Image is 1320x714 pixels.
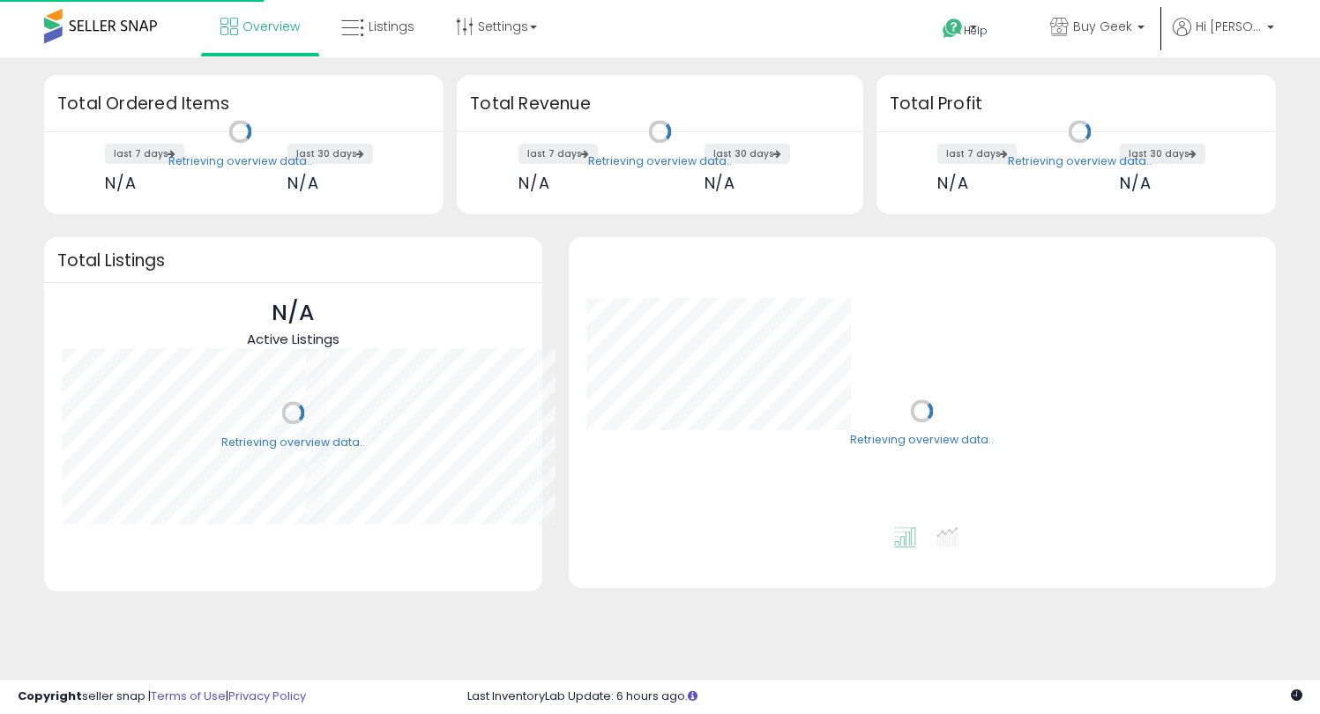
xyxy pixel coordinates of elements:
span: Listings [369,18,414,35]
i: Click here to read more about un-synced listings. [688,690,697,702]
a: Privacy Policy [228,688,306,704]
span: Buy Geek [1073,18,1132,35]
div: seller snap | | [18,688,306,705]
div: Retrieving overview data.. [588,153,732,169]
div: Retrieving overview data.. [1008,153,1152,169]
div: Retrieving overview data.. [850,433,994,449]
span: Help [964,23,988,38]
div: Last InventoryLab Update: 6 hours ago. [467,688,1302,705]
span: Overview [242,18,300,35]
div: Retrieving overview data.. [168,153,312,169]
span: Hi [PERSON_NAME] [1196,18,1262,35]
i: Get Help [942,18,964,40]
strong: Copyright [18,688,82,704]
a: Help [928,4,1022,57]
a: Hi [PERSON_NAME] [1173,18,1274,57]
a: Terms of Use [151,688,226,704]
div: Retrieving overview data.. [221,435,365,450]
